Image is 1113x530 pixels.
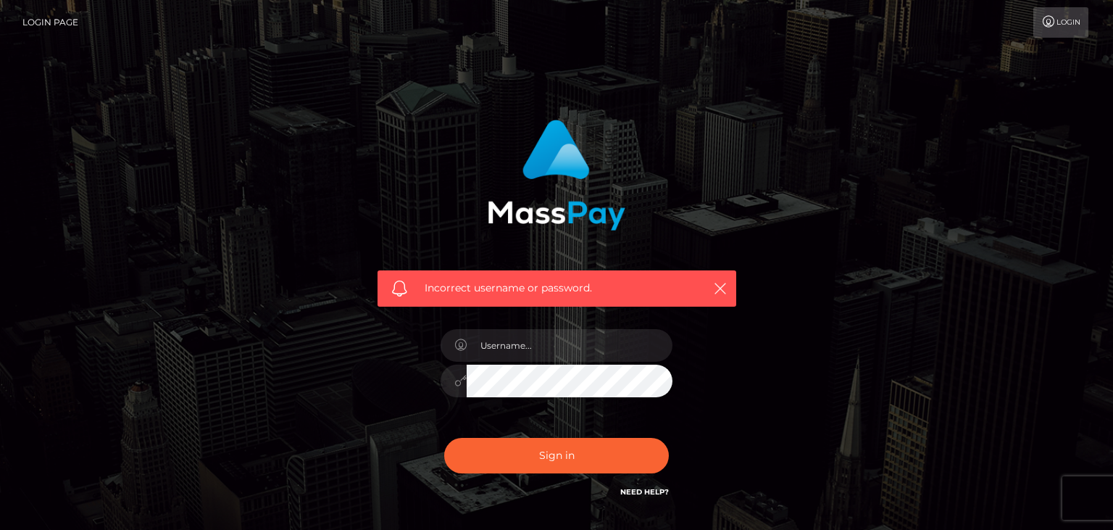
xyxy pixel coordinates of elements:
[22,7,78,38] a: Login Page
[1033,7,1088,38] a: Login
[620,487,669,497] a: Need Help?
[488,120,625,231] img: MassPay Login
[467,329,672,362] input: Username...
[425,281,689,296] span: Incorrect username or password.
[444,438,669,473] button: Sign in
